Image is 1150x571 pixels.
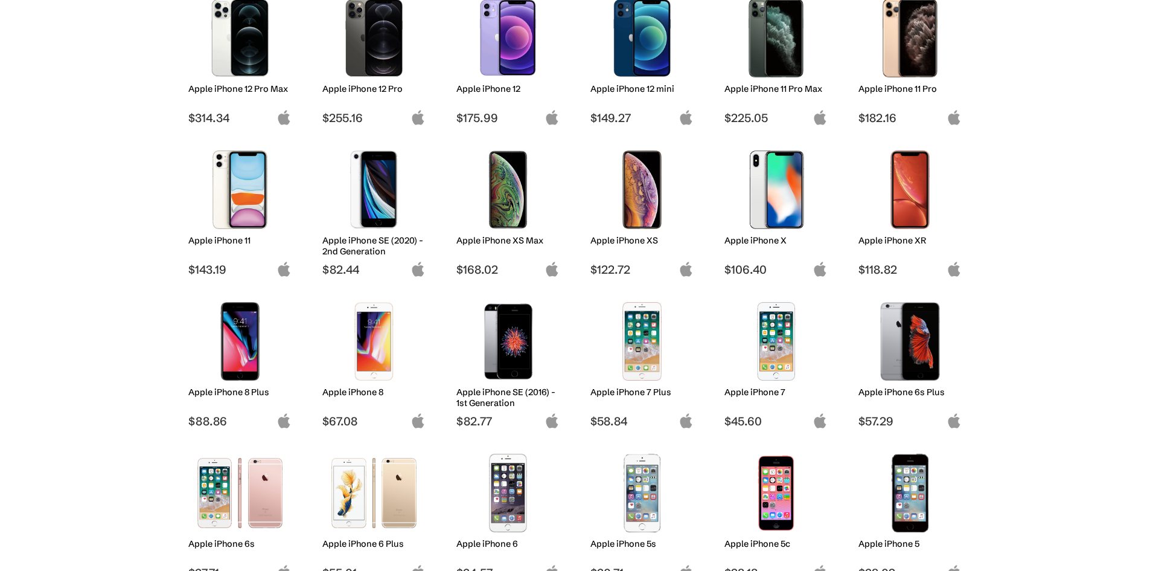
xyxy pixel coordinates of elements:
[947,110,962,125] img: apple-logo
[456,83,560,94] h2: Apple iPhone 12
[456,538,560,549] h2: Apple iPhone 6
[545,413,560,428] img: apple-logo
[679,262,694,277] img: apple-logo
[590,262,694,277] span: $122.72
[183,144,298,277] a: iPhone 11 Apple iPhone 11 $143.19 apple-logo
[858,262,962,277] span: $118.82
[322,235,426,257] h2: Apple iPhone SE (2020) - 2nd Generation
[947,413,962,428] img: apple-logo
[188,538,292,549] h2: Apple iPhone 6s
[545,262,560,277] img: apple-logo
[719,144,834,277] a: iPhone X Apple iPhone X $106.40 apple-logo
[813,110,828,125] img: apple-logo
[590,538,694,549] h2: Apple iPhone 5s
[456,235,560,246] h2: Apple iPhone XS Max
[465,454,551,532] img: iPhone 6
[410,110,426,125] img: apple-logo
[590,111,694,125] span: $149.27
[331,150,417,229] img: iPhone SE 2nd Gen
[679,413,694,428] img: apple-logo
[197,302,283,381] img: iPhone 8 Plus
[724,111,828,125] span: $225.05
[188,262,292,277] span: $143.19
[813,262,828,277] img: apple-logo
[456,414,560,428] span: $82.77
[733,454,819,532] img: iPhone 5c
[465,150,551,229] img: iPhone XS Max
[858,235,962,246] h2: Apple iPhone XR
[733,302,819,381] img: iPhone 7
[590,83,694,94] h2: Apple iPhone 12 mini
[813,413,828,428] img: apple-logo
[590,387,694,398] h2: Apple iPhone 7 Plus
[451,296,566,428] a: iPhone SE 1st Gen Apple iPhone SE (2016) - 1st Generation $82.77 apple-logo
[322,262,426,277] span: $82.44
[322,83,426,94] h2: Apple iPhone 12 Pro
[724,235,828,246] h2: Apple iPhone X
[599,302,685,381] img: iPhone 7 Plus
[322,111,426,125] span: $255.16
[867,454,953,532] img: iPhone 5
[322,414,426,428] span: $67.08
[858,111,962,125] span: $182.16
[410,413,426,428] img: apple-logo
[276,110,292,125] img: apple-logo
[331,454,417,532] img: iPhone 6 Plus
[188,235,292,246] h2: Apple iPhone 11
[858,414,962,428] span: $57.29
[188,387,292,398] h2: Apple iPhone 8 Plus
[276,262,292,277] img: apple-logo
[317,144,432,277] a: iPhone SE 2nd Gen Apple iPhone SE (2020) - 2nd Generation $82.44 apple-logo
[947,262,962,277] img: apple-logo
[188,83,292,94] h2: Apple iPhone 12 Pro Max
[585,144,700,277] a: iPhone XS Apple iPhone XS $122.72 apple-logo
[197,454,283,532] img: iPhone 6s
[451,144,566,277] a: iPhone XS Max Apple iPhone XS Max $168.02 apple-logo
[456,262,560,277] span: $168.02
[456,387,560,408] h2: Apple iPhone SE (2016) - 1st Generation
[585,296,700,428] a: iPhone 7 Plus Apple iPhone 7 Plus $58.84 apple-logo
[679,110,694,125] img: apple-logo
[322,387,426,398] h2: Apple iPhone 8
[322,538,426,549] h2: Apple iPhone 6 Plus
[317,296,432,428] a: iPhone 8 Apple iPhone 8 $67.08 apple-logo
[545,110,560,125] img: apple-logo
[858,538,962,549] h2: Apple iPhone 5
[724,538,828,549] h2: Apple iPhone 5c
[853,144,968,277] a: iPhone XR Apple iPhone XR $118.82 apple-logo
[188,414,292,428] span: $88.86
[331,302,417,381] img: iPhone 8
[733,150,819,229] img: iPhone X
[867,150,953,229] img: iPhone XR
[465,302,551,381] img: iPhone SE 1st Gen
[456,111,560,125] span: $175.99
[853,296,968,428] a: iPhone 6s Plus Apple iPhone 6s Plus $57.29 apple-logo
[724,83,828,94] h2: Apple iPhone 11 Pro Max
[590,414,694,428] span: $58.84
[724,262,828,277] span: $106.40
[724,414,828,428] span: $45.60
[858,83,962,94] h2: Apple iPhone 11 Pro
[197,150,283,229] img: iPhone 11
[410,262,426,277] img: apple-logo
[276,413,292,428] img: apple-logo
[858,387,962,398] h2: Apple iPhone 6s Plus
[719,296,834,428] a: iPhone 7 Apple iPhone 7 $45.60 apple-logo
[183,296,298,428] a: iPhone 8 Plus Apple iPhone 8 Plus $88.86 apple-logo
[724,387,828,398] h2: Apple iPhone 7
[867,302,953,381] img: iPhone 6s Plus
[599,454,685,532] img: iPhone 5s
[599,150,685,229] img: iPhone XS
[188,111,292,125] span: $314.34
[590,235,694,246] h2: Apple iPhone XS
